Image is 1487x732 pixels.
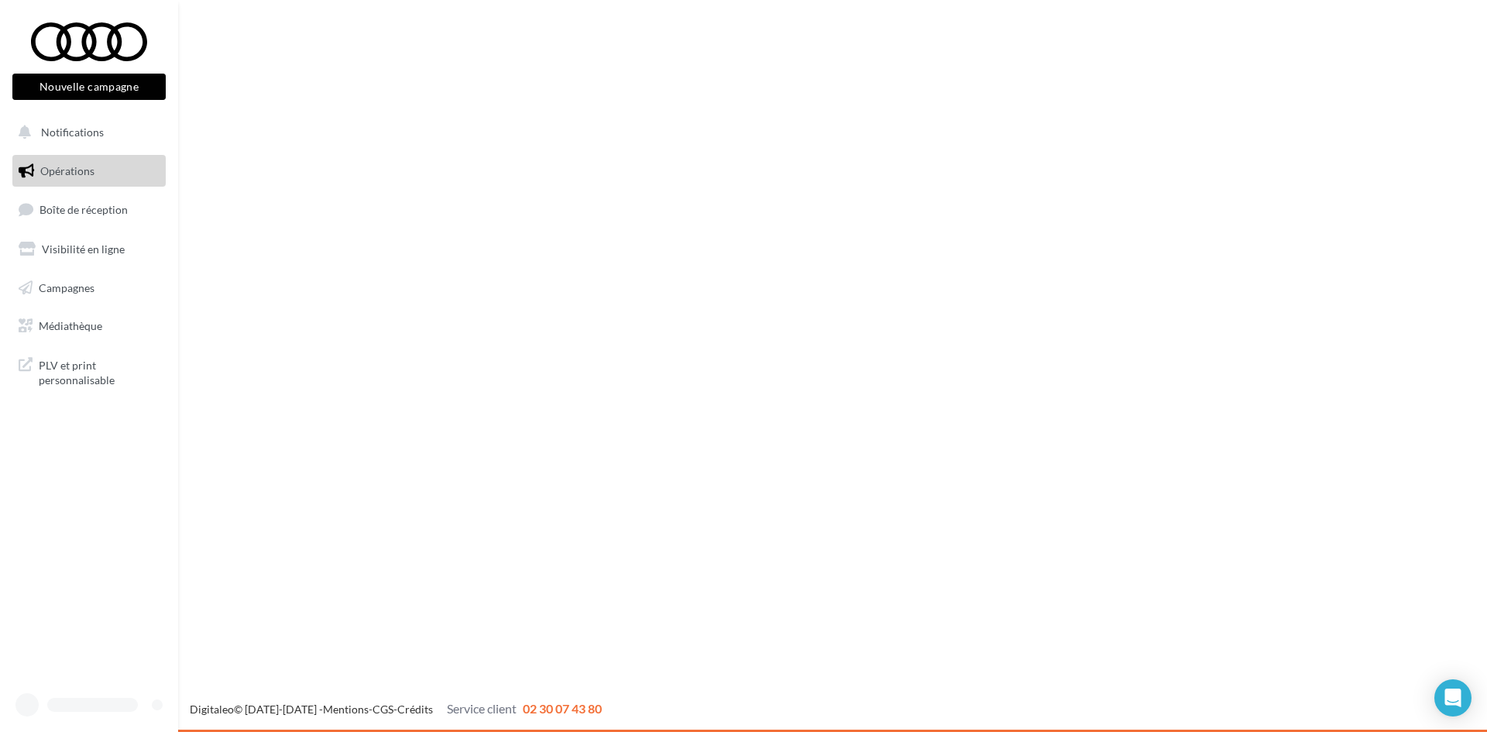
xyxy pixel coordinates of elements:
span: Notifications [41,125,104,139]
a: Visibilité en ligne [9,233,169,266]
span: © [DATE]-[DATE] - - - [190,703,602,716]
a: Campagnes [9,272,169,304]
div: Open Intercom Messenger [1434,679,1472,717]
a: Médiathèque [9,310,169,342]
span: Boîte de réception [39,203,128,216]
button: Nouvelle campagne [12,74,166,100]
a: Mentions [323,703,369,716]
span: PLV et print personnalisable [39,355,160,388]
a: Digitaleo [190,703,234,716]
a: CGS [373,703,393,716]
a: PLV et print personnalisable [9,349,169,394]
span: Service client [447,701,517,716]
button: Notifications [9,116,163,149]
a: Opérations [9,155,169,187]
a: Crédits [397,703,433,716]
span: Campagnes [39,280,94,294]
span: Opérations [40,164,94,177]
span: 02 30 07 43 80 [523,701,602,716]
a: Boîte de réception [9,193,169,226]
span: Visibilité en ligne [42,242,125,256]
span: Médiathèque [39,319,102,332]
